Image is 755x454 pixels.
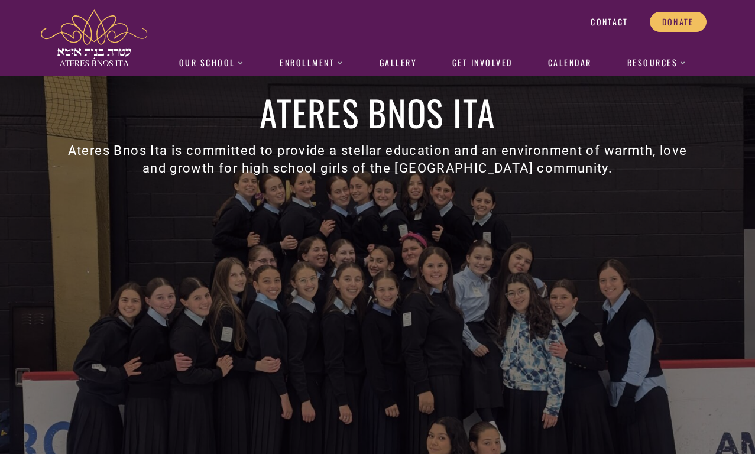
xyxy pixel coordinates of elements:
[60,142,696,177] h3: Ateres Bnos Ita is committed to provide a stellar education and an environment of warmth, love an...
[578,12,640,32] a: Contact
[591,17,628,27] span: Contact
[662,17,694,27] span: Donate
[373,50,423,77] a: Gallery
[446,50,519,77] a: Get Involved
[274,50,350,77] a: Enrollment
[60,95,696,130] h1: Ateres Bnos Ita
[650,12,707,32] a: Donate
[41,9,147,66] img: ateres
[542,50,598,77] a: Calendar
[621,50,693,77] a: Resources
[173,50,250,77] a: Our School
